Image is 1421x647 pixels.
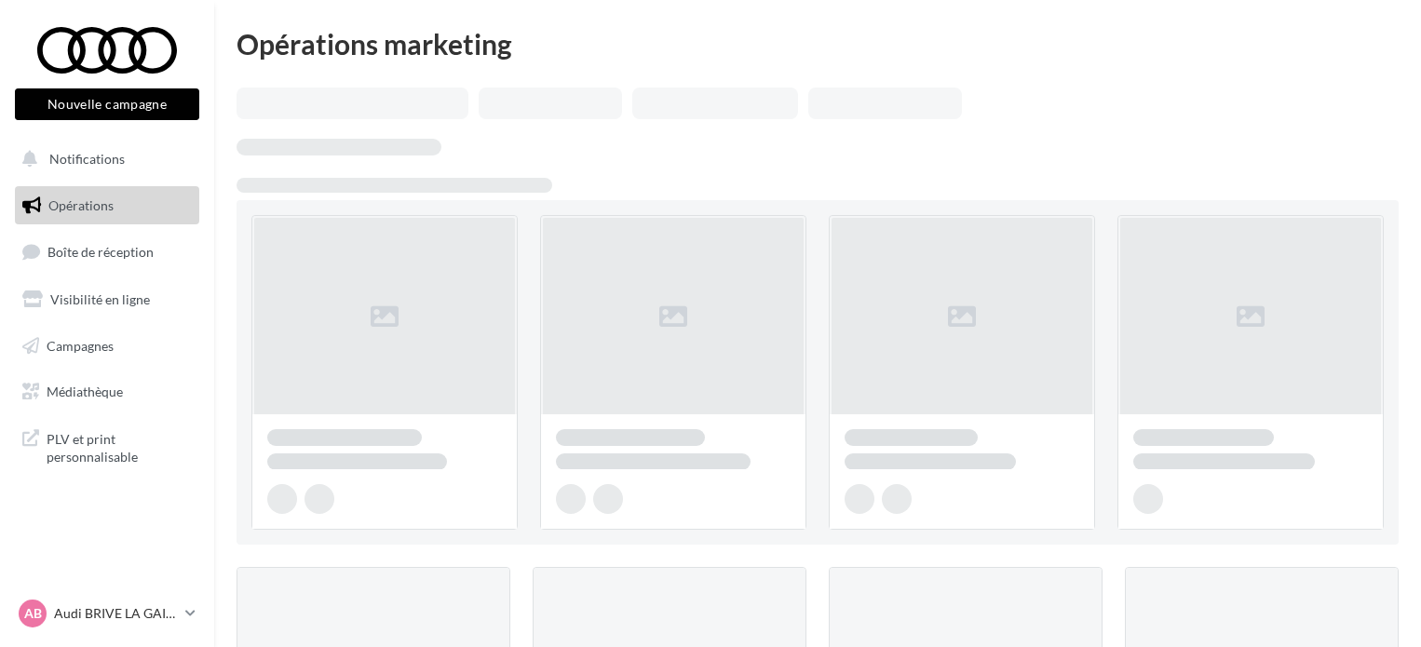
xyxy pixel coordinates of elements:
a: PLV et print personnalisable [11,419,203,474]
a: Boîte de réception [11,232,203,272]
span: Boîte de réception [47,244,154,260]
a: Campagnes [11,327,203,366]
span: Opérations [48,197,114,213]
button: Nouvelle campagne [15,88,199,120]
p: Audi BRIVE LA GAILLARDE [54,604,178,623]
div: Opérations marketing [237,30,1399,58]
span: Visibilité en ligne [50,291,150,307]
button: Notifications [11,140,196,179]
a: Opérations [11,186,203,225]
span: PLV et print personnalisable [47,426,192,466]
a: AB Audi BRIVE LA GAILLARDE [15,596,199,631]
span: Campagnes [47,337,114,353]
span: AB [24,604,42,623]
a: Médiathèque [11,372,203,411]
span: Notifications [49,151,125,167]
a: Visibilité en ligne [11,280,203,319]
span: Médiathèque [47,384,123,399]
